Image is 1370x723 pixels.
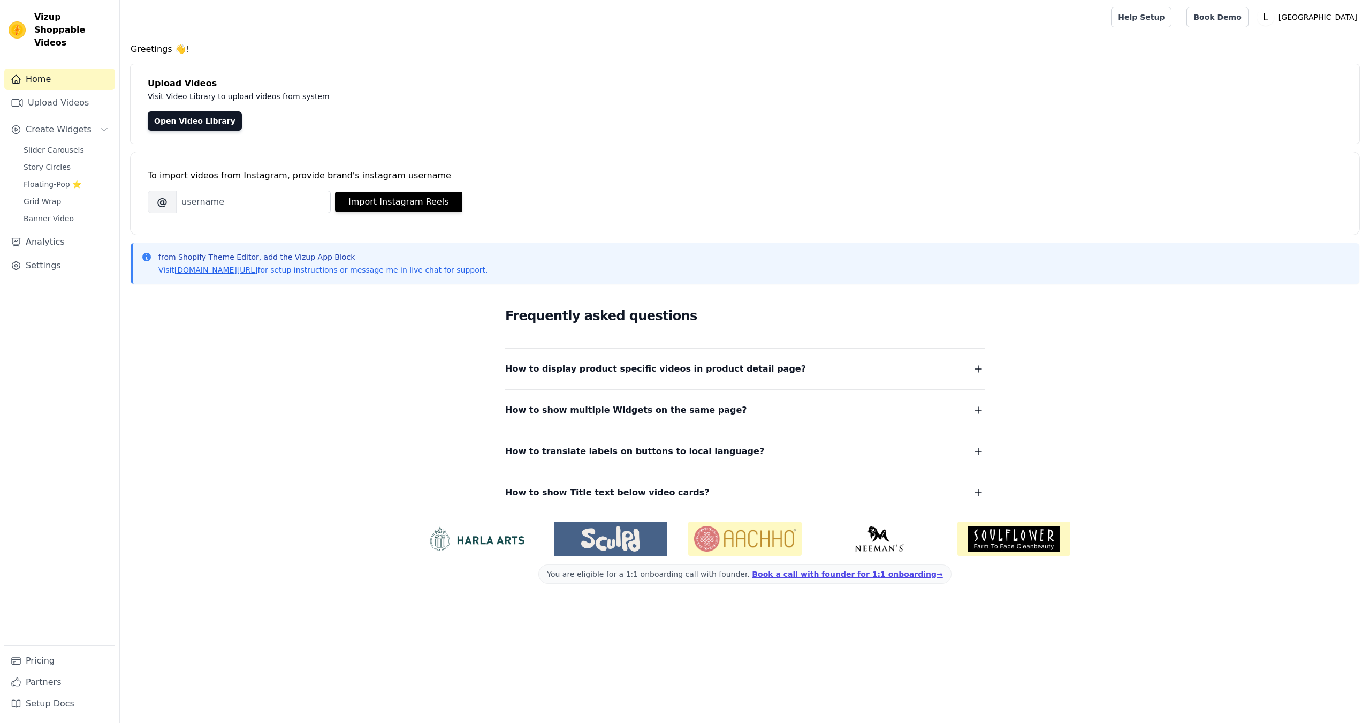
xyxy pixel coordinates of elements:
[1274,7,1361,27] p: [GEOGRAPHIC_DATA]
[505,403,747,418] span: How to show multiple Widgets on the same page?
[158,265,488,275] p: Visit for setup instructions or message me in live chat for support.
[505,444,985,459] button: How to translate labels on buttons to local language?
[1257,7,1361,27] button: L [GEOGRAPHIC_DATA]
[4,69,115,90] a: Home
[34,11,111,49] span: Vizup Shoppable Videos
[1111,7,1171,27] a: Help Setup
[17,177,115,192] a: Floating-Pop ⭐
[505,361,985,376] button: How to display product specific videos in product detail page?
[4,693,115,714] a: Setup Docs
[554,526,667,552] img: Sculpd US
[26,123,92,136] span: Create Widgets
[1186,7,1248,27] a: Book Demo
[148,191,177,213] span: @
[4,231,115,253] a: Analytics
[4,119,115,140] button: Create Widgets
[148,169,1342,182] div: To import videos from Instagram, provide brand's instagram username
[505,485,985,500] button: How to show Title text below video cards?
[148,77,1342,90] h4: Upload Videos
[823,526,936,552] img: Neeman's
[9,21,26,39] img: Vizup
[148,90,627,103] p: Visit Video Library to upload videos from system
[688,522,801,556] img: Aachho
[17,160,115,175] a: Story Circles
[17,142,115,157] a: Slider Carousels
[4,672,115,693] a: Partners
[24,213,74,224] span: Banner Video
[1263,12,1268,22] text: L
[177,191,331,213] input: username
[24,179,81,190] span: Floating-Pop ⭐
[158,252,488,262] p: from Shopify Theme Editor, add the Vizup App Block
[4,92,115,114] a: Upload Videos
[17,194,115,209] a: Grid Wrap
[335,192,462,212] button: Import Instagram Reels
[4,650,115,672] a: Pricing
[17,211,115,226] a: Banner Video
[131,43,1359,56] h4: Greetings 👋!
[24,162,71,172] span: Story Circles
[505,485,710,500] span: How to show Title text below video cards?
[148,111,242,131] a: Open Video Library
[505,361,806,376] span: How to display product specific videos in product detail page?
[505,305,985,327] h2: Frequently asked questions
[4,255,115,276] a: Settings
[24,145,84,155] span: Slider Carousels
[505,444,764,459] span: How to translate labels on buttons to local language?
[174,266,258,274] a: [DOMAIN_NAME][URL]
[752,570,942,578] a: Book a call with founder for 1:1 onboarding
[420,526,532,552] img: HarlaArts
[957,522,1070,556] img: Soulflower
[505,403,985,418] button: How to show multiple Widgets on the same page?
[24,196,61,207] span: Grid Wrap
